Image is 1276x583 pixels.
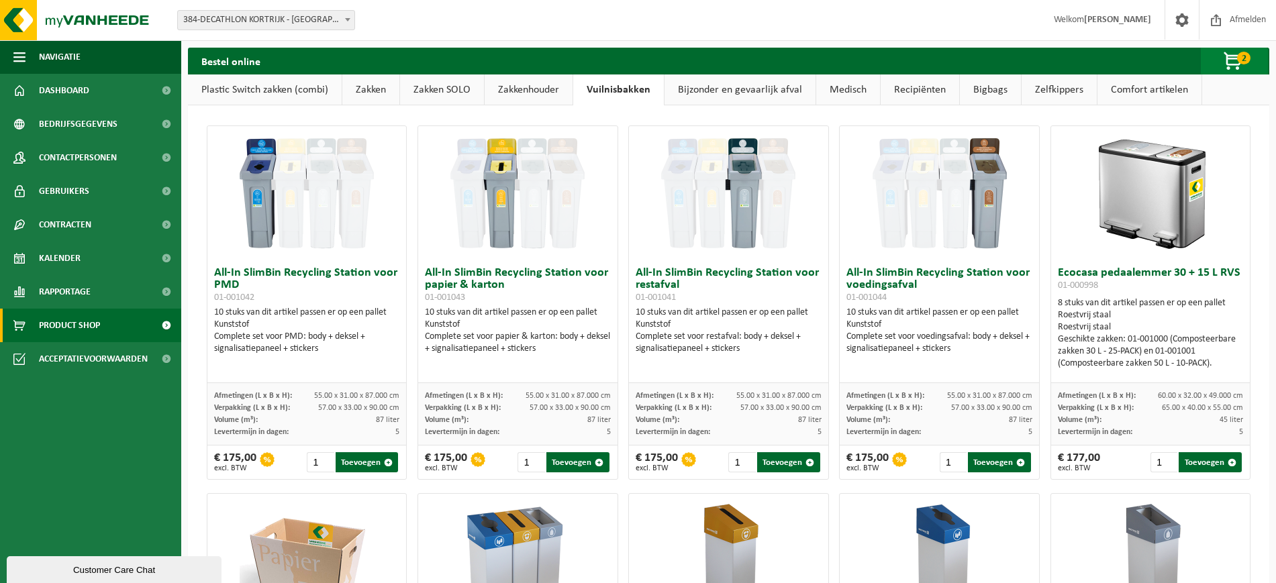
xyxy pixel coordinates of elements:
[425,307,610,355] div: 10 stuks van dit artikel passen er op een pallet
[1201,48,1268,74] button: 2
[1058,416,1101,424] span: Volume (m³):
[636,267,821,303] h3: All-In SlimBin Recycling Station voor restafval
[39,141,117,174] span: Contactpersonen
[214,293,254,303] span: 01-001042
[846,307,1032,355] div: 10 stuks van dit artikel passen er op een pallet
[1009,416,1032,424] span: 87 liter
[636,416,679,424] span: Volume (m³):
[573,74,664,105] a: Vuilnisbakken
[798,416,822,424] span: 87 liter
[39,74,89,107] span: Dashboard
[214,428,289,436] span: Levertermijn in dagen:
[425,293,465,303] span: 01-001043
[636,293,676,303] span: 01-001041
[318,404,399,412] span: 57.00 x 33.00 x 90.00 cm
[178,11,354,30] span: 384-DECATHLON KORTRIJK - KORTRIJK
[400,74,484,105] a: Zakken SOLO
[846,404,922,412] span: Verpakking (L x B x H):
[214,452,256,472] div: € 175,00
[425,331,610,355] div: Complete set voor papier & karton: body + deksel + signalisatiepaneel + stickers
[1179,452,1242,472] button: Toevoegen
[846,319,1032,331] div: Kunststof
[240,126,374,260] img: 01-001042
[425,452,467,472] div: € 175,00
[425,416,469,424] span: Volume (m³):
[846,331,1032,355] div: Complete set voor voedingsafval: body + deksel + signalisatiepaneel + stickers
[376,416,399,424] span: 87 liter
[1084,15,1151,25] strong: [PERSON_NAME]
[1150,452,1178,472] input: 1
[39,107,117,141] span: Bedrijfsgegevens
[846,267,1032,303] h3: All-In SlimBin Recycling Station voor voedingsafval
[39,174,89,208] span: Gebruikers
[530,404,611,412] span: 57.00 x 33.00 x 90.00 cm
[336,452,399,472] button: Toevoegen
[636,307,821,355] div: 10 stuks van dit artikel passen er op een pallet
[846,293,887,303] span: 01-001044
[39,40,81,74] span: Navigatie
[1058,452,1100,472] div: € 177,00
[846,452,889,472] div: € 175,00
[636,464,678,472] span: excl. BTW
[546,452,609,472] button: Toevoegen
[188,74,342,105] a: Plastic Switch zakken (combi)
[425,428,499,436] span: Levertermijn in dagen:
[1058,428,1132,436] span: Levertermijn in dagen:
[342,74,399,105] a: Zakken
[425,404,501,412] span: Verpakking (L x B x H):
[395,428,399,436] span: 5
[485,74,573,105] a: Zakkenhouder
[1058,297,1243,370] div: 8 stuks van dit artikel passen er op een pallet
[425,267,610,303] h3: All-In SlimBin Recycling Station voor papier & karton
[314,392,399,400] span: 55.00 x 31.00 x 87.000 cm
[7,553,224,583] iframe: chat widget
[661,126,795,260] img: 01-001041
[1058,321,1243,333] div: Roestvrij staal
[177,10,355,30] span: 384-DECATHLON KORTRIJK - KORTRIJK
[1028,428,1032,436] span: 5
[214,331,399,355] div: Complete set voor PMD: body + deksel + signalisatiepaneel + stickers
[1162,404,1243,412] span: 65.00 x 40.00 x 55.00 cm
[846,428,921,436] span: Levertermijn in dagen:
[214,307,399,355] div: 10 stuks van dit artikel passen er op een pallet
[947,392,1032,400] span: 55.00 x 31.00 x 87.000 cm
[728,452,756,472] input: 1
[1058,309,1243,321] div: Roestvrij staal
[1058,392,1136,400] span: Afmetingen (L x B x H):
[425,392,503,400] span: Afmetingen (L x B x H):
[425,319,610,331] div: Kunststof
[1239,428,1243,436] span: 5
[1083,126,1218,260] img: 01-000998
[214,416,258,424] span: Volume (m³):
[873,126,1007,260] img: 01-001044
[214,404,290,412] span: Verpakking (L x B x H):
[39,275,91,309] span: Rapportage
[214,267,399,303] h3: All-In SlimBin Recycling Station voor PMD
[1022,74,1097,105] a: Zelfkippers
[1058,464,1100,472] span: excl. BTW
[188,48,274,74] h2: Bestel online
[846,392,924,400] span: Afmetingen (L x B x H):
[1058,333,1243,370] div: Geschikte zakken: 01-001000 (Composteerbare zakken 30 L - 25-PACK) en 01-001001 (Composteerbare z...
[636,392,714,400] span: Afmetingen (L x B x H):
[636,319,821,331] div: Kunststof
[587,416,611,424] span: 87 liter
[425,464,467,472] span: excl. BTW
[39,309,100,342] span: Product Shop
[881,74,959,105] a: Recipiënten
[816,74,880,105] a: Medisch
[1058,267,1243,294] h3: Ecocasa pedaalemmer 30 + 15 L RVS
[607,428,611,436] span: 5
[636,404,711,412] span: Verpakking (L x B x H):
[526,392,611,400] span: 55.00 x 31.00 x 87.000 cm
[1158,392,1243,400] span: 60.00 x 32.00 x 49.000 cm
[636,452,678,472] div: € 175,00
[1097,74,1201,105] a: Comfort artikelen
[1220,416,1243,424] span: 45 liter
[960,74,1021,105] a: Bigbags
[518,452,545,472] input: 1
[636,428,710,436] span: Levertermijn in dagen:
[757,452,820,472] button: Toevoegen
[736,392,822,400] span: 55.00 x 31.00 x 87.000 cm
[636,331,821,355] div: Complete set voor restafval: body + deksel + signalisatiepaneel + stickers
